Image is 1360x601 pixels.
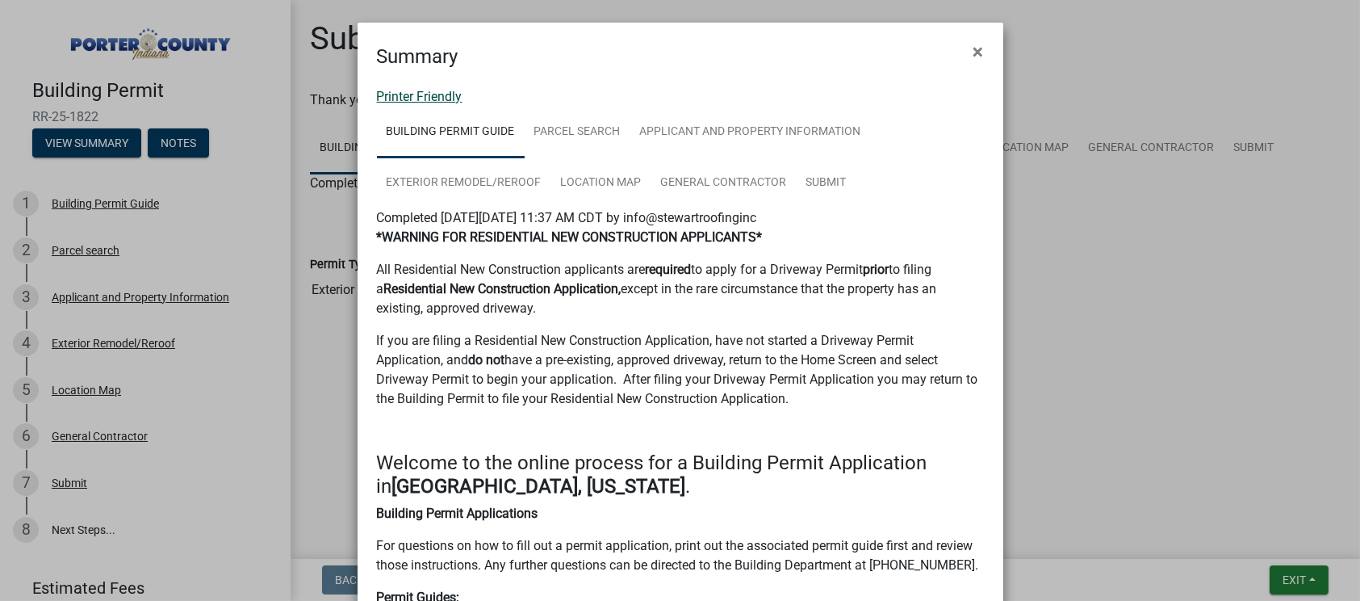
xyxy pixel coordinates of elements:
[377,158,551,209] a: Exterior Remodel/Reroof
[551,158,651,209] a: Location Map
[384,281,621,296] strong: Residential New Construction Application,
[469,352,505,368] strong: do not
[377,260,984,318] p: All Residential New Construction applicants are to apply for a Driveway Permit to filing a except...
[864,262,889,277] strong: prior
[377,89,462,104] a: Printer Friendly
[630,107,871,158] a: Applicant and Property Information
[973,40,984,63] span: ×
[377,107,525,158] a: Building Permit Guide
[651,158,797,209] a: General Contractor
[377,331,984,409] p: If you are filing a Residential New Construction Application, have not started a Driveway Permit ...
[377,452,984,498] h4: Welcome to the online process for a Building Permit Application in .
[797,158,856,209] a: Submit
[525,107,630,158] a: Parcel search
[646,262,692,277] strong: required
[377,210,757,225] span: Completed [DATE][DATE] 11:37 AM CDT by info@stewartroofinginc
[377,506,538,521] strong: Building Permit Applications
[392,475,686,498] strong: [GEOGRAPHIC_DATA], [US_STATE]
[377,42,458,71] h4: Summary
[377,229,763,245] strong: *WARNING FOR RESIDENTIAL NEW CONSTRUCTION APPLICANTS*
[377,536,984,575] p: For questions on how to fill out a permit application, print out the associated permit guide firs...
[960,29,997,74] button: Close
